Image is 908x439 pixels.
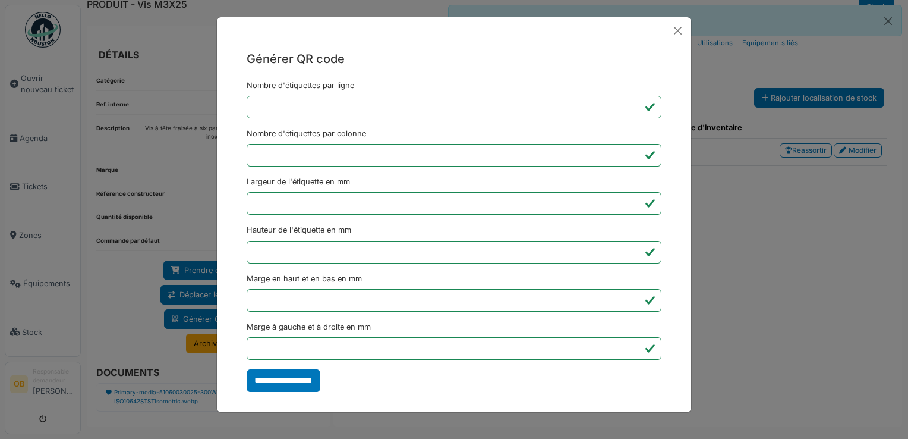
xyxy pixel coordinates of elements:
[247,321,371,333] label: Marge à gauche et à droite en mm
[247,176,350,187] label: Largeur de l'étiquette en mm
[247,224,351,236] label: Hauteur de l'étiquette en mm
[669,22,686,39] button: Close
[247,50,661,68] h5: Générer QR code
[247,273,362,284] label: Marge en haut et en bas en mm
[247,80,354,91] label: Nombre d'étiquettes par ligne
[247,128,366,139] label: Nombre d'étiquettes par colonne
